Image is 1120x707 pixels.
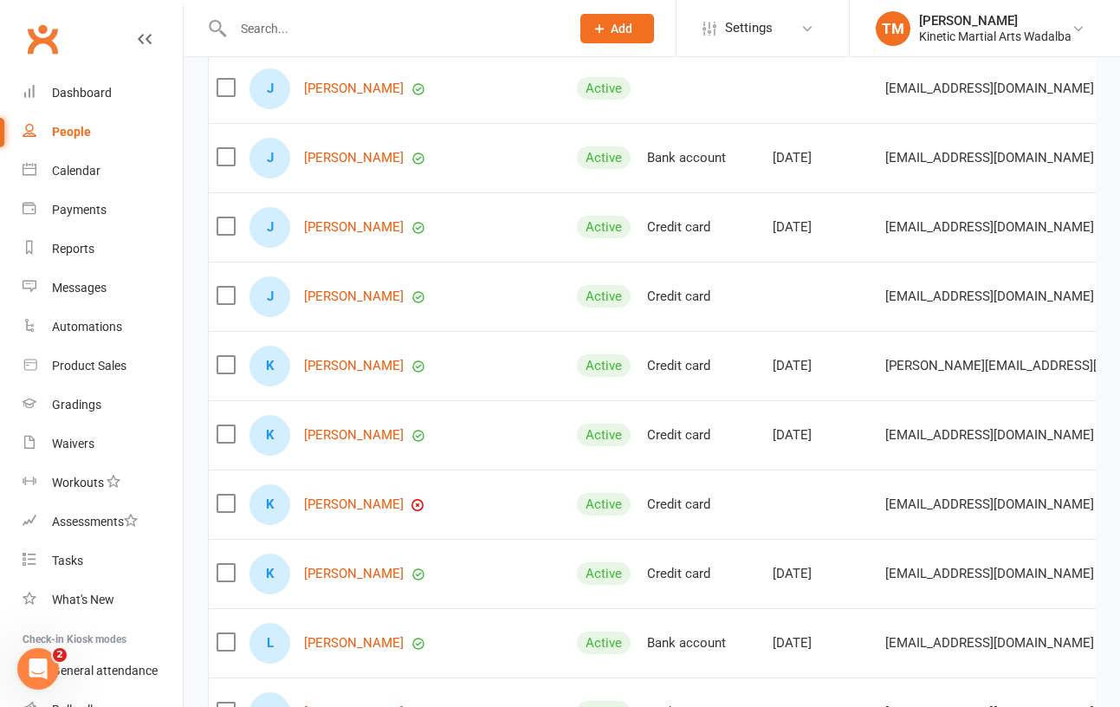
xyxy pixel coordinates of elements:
a: Gradings [23,386,183,425]
a: [PERSON_NAME] [304,359,404,373]
a: [PERSON_NAME] [304,497,404,512]
a: Dashboard [23,74,183,113]
div: Active [577,285,631,308]
span: 2 [53,648,67,662]
span: [EMAIL_ADDRESS][DOMAIN_NAME] [885,72,1094,105]
div: Dashboard [52,86,112,100]
div: General attendance [52,664,158,678]
div: Credit card [647,567,757,581]
div: Payments [52,203,107,217]
div: Active [577,77,631,100]
div: [DATE] [773,636,870,651]
div: Jordan [249,207,290,248]
div: Active [577,354,631,377]
a: Tasks [23,542,183,581]
div: [DATE] [773,220,870,235]
span: [EMAIL_ADDRESS][DOMAIN_NAME] [885,488,1094,521]
div: Joseph [249,276,290,317]
div: [DATE] [773,567,870,581]
div: [DATE] [773,359,870,373]
div: Reports [52,242,94,256]
a: General attendance kiosk mode [23,652,183,691]
a: [PERSON_NAME] [304,151,404,165]
div: [DATE] [773,428,870,443]
span: [EMAIL_ADDRESS][DOMAIN_NAME] [885,557,1094,590]
a: [PERSON_NAME] [304,428,404,443]
span: [EMAIL_ADDRESS][DOMAIN_NAME] [885,211,1094,243]
a: Messages [23,269,183,308]
div: Automations [52,320,122,334]
a: [PERSON_NAME] [304,567,404,581]
input: Search... [228,16,558,41]
span: [EMAIL_ADDRESS][DOMAIN_NAME] [885,626,1094,659]
a: Clubworx [21,17,64,61]
div: Credit card [647,428,757,443]
span: [EMAIL_ADDRESS][DOMAIN_NAME] [885,141,1094,174]
div: Johaan [249,138,290,178]
div: Credit card [647,359,757,373]
div: Product Sales [52,359,126,373]
a: Waivers [23,425,183,464]
div: Active [577,562,631,585]
div: Khushleen kaur [249,415,290,456]
span: Add [611,22,632,36]
div: [DATE] [773,151,870,165]
a: Product Sales [23,347,183,386]
div: TM [876,11,910,46]
div: Kobe [249,554,290,594]
a: Assessments [23,503,183,542]
div: What's New [52,593,114,606]
a: [PERSON_NAME] [304,636,404,651]
div: [PERSON_NAME] [919,13,1071,29]
span: [EMAIL_ADDRESS][DOMAIN_NAME] [885,280,1094,313]
div: Workouts [52,476,104,490]
div: Active [577,632,631,654]
a: Payments [23,191,183,230]
a: Reports [23,230,183,269]
div: Waivers [52,437,94,451]
a: Automations [23,308,183,347]
div: People [52,125,91,139]
div: Active [577,216,631,238]
a: People [23,113,183,152]
button: Add [580,14,654,43]
a: Calendar [23,152,183,191]
a: [PERSON_NAME] [304,289,404,304]
div: Bank account [647,636,757,651]
a: Workouts [23,464,183,503]
div: Kaylee [249,346,290,386]
iframe: Intercom live chat [17,648,59,690]
a: What's New [23,581,183,619]
span: [EMAIL_ADDRESS][DOMAIN_NAME] [885,418,1094,451]
div: Active [577,146,631,169]
div: Calendar [52,164,100,178]
div: Credit card [647,289,757,304]
div: Credit card [647,220,757,235]
div: Active [577,424,631,446]
div: Bank account [647,151,757,165]
div: Tasks [52,554,83,568]
div: James [249,68,290,109]
div: Kiana [249,484,290,525]
div: Assessments [52,515,138,529]
div: Lachlan [249,623,290,664]
span: Settings [725,9,773,48]
div: Active [577,493,631,516]
a: [PERSON_NAME] [304,220,404,235]
div: Messages [52,281,107,295]
div: Gradings [52,398,101,412]
div: Credit card [647,497,757,512]
div: Kinetic Martial Arts Wadalba [919,29,1071,44]
a: [PERSON_NAME] [304,81,404,96]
